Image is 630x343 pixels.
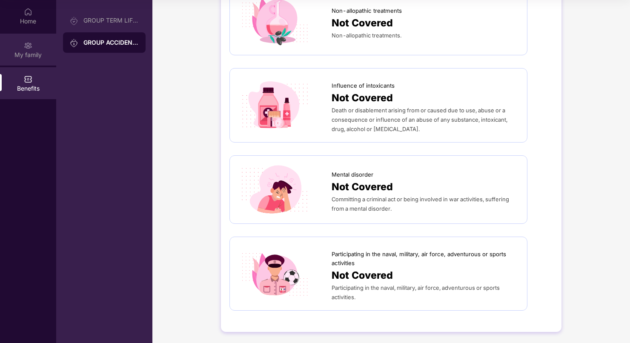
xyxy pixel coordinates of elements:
[238,164,311,215] img: icon
[24,75,32,83] img: svg+xml;base64,PHN2ZyBpZD0iQmVuZWZpdHMiIHhtbG5zPSJodHRwOi8vd3d3LnczLm9yZy8yMDAwL3N2ZyIgd2lkdGg9Ij...
[332,81,395,90] span: Influence of intoxicants
[83,38,139,47] div: GROUP ACCIDENTAL INSURANCE
[332,32,401,39] span: Non-allopathic treatments.
[332,179,393,194] span: Not Covered
[332,170,373,179] span: Mental disorder
[332,6,402,15] span: Non-allopathic treatments
[332,250,518,267] span: Participating in the naval, military, air force, adventurous or sports activities
[24,8,32,16] img: svg+xml;base64,PHN2ZyBpZD0iSG9tZSIgeG1sbnM9Imh0dHA6Ly93d3cudzMub3JnLzIwMDAvc3ZnIiB3aWR0aD0iMjAiIG...
[332,284,500,300] span: Participating in the naval, military, air force, adventurous or sports activities.
[70,17,78,25] img: svg+xml;base64,PHN2ZyB3aWR0aD0iMjAiIGhlaWdodD0iMjAiIHZpZXdCb3g9IjAgMCAyMCAyMCIgZmlsbD0ibm9uZSIgeG...
[83,17,139,24] div: GROUP TERM LIFE INSURANCE
[332,15,393,31] span: Not Covered
[332,107,507,132] span: Death or disablement arising from or caused due to use, abuse or a consequence or influence of an...
[332,90,393,106] span: Not Covered
[238,80,311,131] img: icon
[238,249,311,299] img: icon
[70,39,78,47] img: svg+xml;base64,PHN2ZyB3aWR0aD0iMjAiIGhlaWdodD0iMjAiIHZpZXdCb3g9IjAgMCAyMCAyMCIgZmlsbD0ibm9uZSIgeG...
[332,268,393,283] span: Not Covered
[24,41,32,50] img: svg+xml;base64,PHN2ZyB3aWR0aD0iMjAiIGhlaWdodD0iMjAiIHZpZXdCb3g9IjAgMCAyMCAyMCIgZmlsbD0ibm9uZSIgeG...
[332,196,509,212] span: Committing a criminal act or being involved in war activities, suffering from a mental disorder.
